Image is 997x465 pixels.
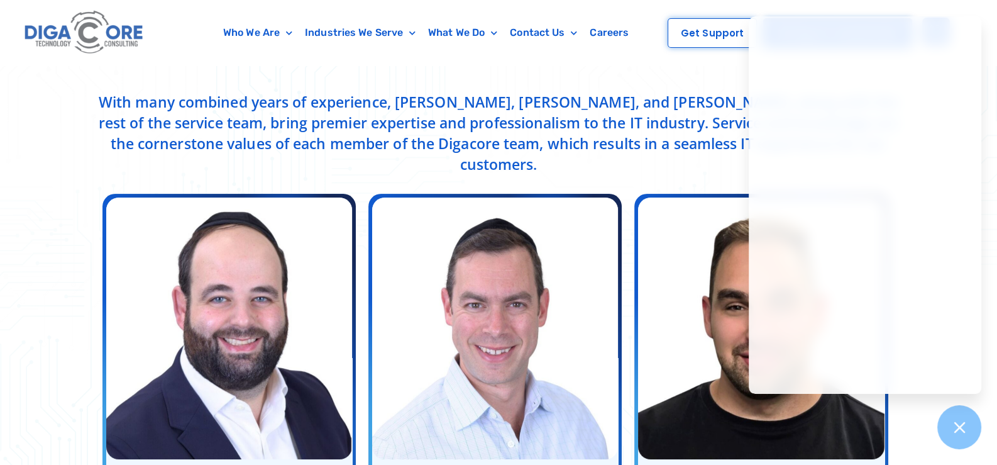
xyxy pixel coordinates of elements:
[299,18,422,47] a: Industries We Serve
[583,18,635,47] a: Careers
[681,28,744,38] span: Get Support
[96,92,901,175] p: With many combined years of experience, [PERSON_NAME], [PERSON_NAME], and [PERSON_NAME], along wi...
[21,6,147,59] img: Digacore logo 1
[372,198,618,459] img: Nathan Berger - Chief Technology Officer (CTO)
[106,198,352,459] img: Abe-Kramer - Chief Executive Officer (CEO)
[749,16,981,394] iframe: Chatgenie Messenger
[638,198,884,459] img: Jacob Berezin - Chief Revenue Officer (CRO)
[217,18,299,47] a: Who We Are
[668,18,757,48] a: Get Support
[199,18,653,47] nav: Menu
[422,18,504,47] a: What We Do
[504,18,583,47] a: Contact Us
